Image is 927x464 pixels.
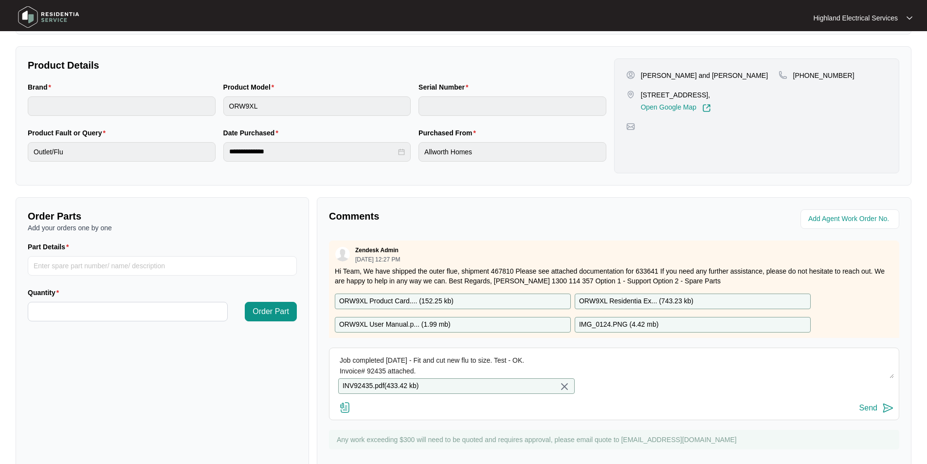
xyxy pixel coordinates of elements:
input: Brand [28,96,216,116]
p: Add your orders one by one [28,223,297,233]
p: Any work exceeding $300 will need to be quoted and requires approval, please email quote to [EMAI... [337,435,894,445]
p: Zendesk Admin [355,246,399,254]
input: Quantity [28,302,227,321]
p: ORW9XL User Manual.p... ( 1.99 mb ) [339,319,451,330]
p: IMG_0124.PNG ( 4.42 mb ) [579,319,658,330]
p: Product Details [28,58,606,72]
div: Send [859,404,877,412]
img: map-pin [626,122,635,131]
input: Serial Number [418,96,606,116]
p: Order Parts [28,209,297,223]
label: Part Details [28,242,73,252]
p: ORW9XL Residentia Ex... ( 743.23 kb ) [579,296,693,307]
a: Open Google Map [641,104,711,112]
input: Part Details [28,256,297,276]
label: Quantity [28,288,63,297]
button: Send [859,402,894,415]
input: Add Agent Work Order No. [808,213,893,225]
p: Hi Team, We have shipped the outer flue, shipment 467810 Please see attached documentation for 63... [335,266,893,286]
span: Order Part [253,306,289,317]
p: [STREET_ADDRESS], [641,90,711,100]
input: Product Model [223,96,411,116]
label: Product Fault or Query [28,128,109,138]
label: Purchased From [418,128,480,138]
img: dropdown arrow [907,16,912,20]
input: Date Purchased [229,147,397,157]
img: close [559,381,570,392]
img: residentia service logo [15,2,83,32]
label: Serial Number [418,82,472,92]
p: Highland Electrical Services [813,13,898,23]
p: ORW9XL Product Card.... ( 152.25 kb ) [339,296,454,307]
img: map-pin [626,90,635,99]
p: [DATE] 12:27 PM [355,257,400,262]
img: user.svg [335,247,350,261]
p: [PERSON_NAME] and [PERSON_NAME] [641,71,768,80]
label: Date Purchased [223,128,282,138]
img: file-attachment-doc.svg [339,402,351,413]
p: INV92435.pdf ( 433.42 kb ) [343,381,418,391]
img: user-pin [626,71,635,79]
input: Product Fault or Query [28,142,216,162]
input: Purchased From [418,142,606,162]
p: [PHONE_NUMBER] [793,71,854,80]
img: send-icon.svg [882,402,894,414]
p: Comments [329,209,607,223]
textarea: Job completed [DATE] - Fit and cut new flu to size. Test - OK. Invoice# 92435 attached. [334,353,894,378]
img: map-pin [779,71,787,79]
label: Brand [28,82,55,92]
button: Order Part [245,302,297,321]
img: Link-External [702,104,711,112]
label: Product Model [223,82,278,92]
